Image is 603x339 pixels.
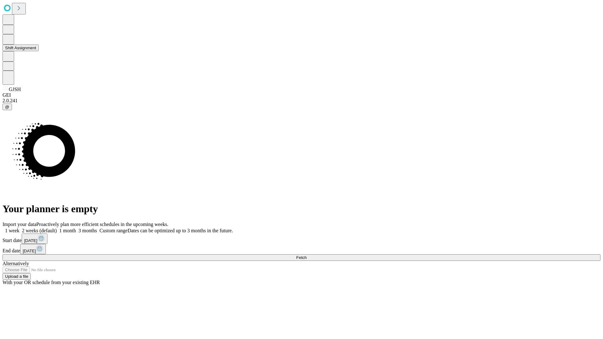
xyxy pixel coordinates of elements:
[3,203,600,215] h1: Your planner is empty
[36,222,168,227] span: Proactively plan more efficient schedules in the upcoming weeks.
[3,222,36,227] span: Import your data
[5,105,9,109] span: @
[3,280,100,285] span: With your OR schedule from your existing EHR
[3,234,600,244] div: Start date
[3,92,600,98] div: GEI
[59,228,76,233] span: 1 month
[20,244,46,254] button: [DATE]
[79,228,97,233] span: 3 months
[3,273,31,280] button: Upload a file
[23,249,36,253] span: [DATE]
[3,104,12,110] button: @
[3,244,600,254] div: End date
[9,87,21,92] span: GJSH
[100,228,128,233] span: Custom range
[3,254,600,261] button: Fetch
[24,238,37,243] span: [DATE]
[3,98,600,104] div: 2.0.241
[3,261,29,266] span: Alternatively
[296,255,307,260] span: Fetch
[5,228,19,233] span: 1 week
[3,45,39,51] button: Shift Assignment
[22,234,47,244] button: [DATE]
[22,228,57,233] span: 2 weeks (default)
[128,228,233,233] span: Dates can be optimized up to 3 months in the future.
